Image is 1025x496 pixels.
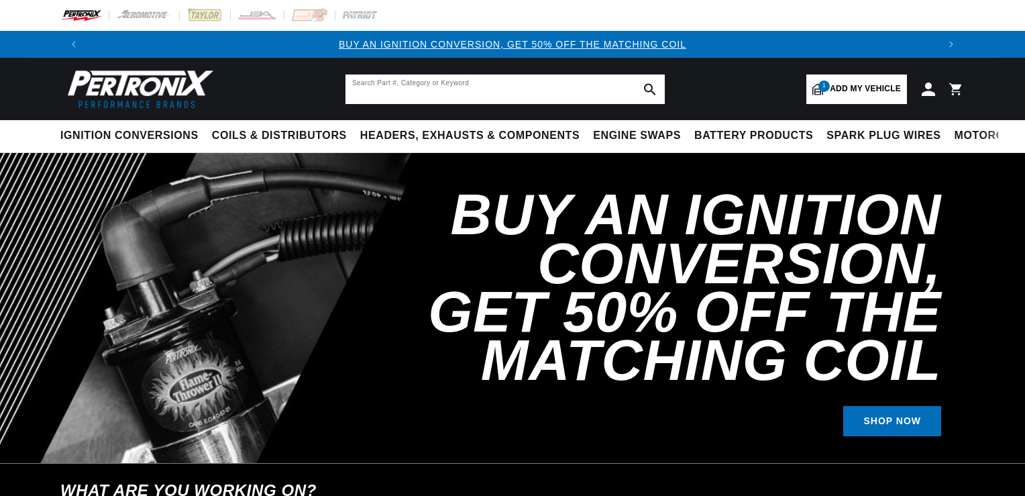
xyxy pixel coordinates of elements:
[339,39,686,50] a: BUY AN IGNITION CONVERSION, GET 50% OFF THE MATCHING COIL
[818,81,830,92] span: 1
[820,120,947,152] summary: Spark Plug Wires
[27,31,998,58] slideshow-component: Translation missing: en.sections.announcements.announcement_bar
[87,37,938,52] div: Announcement
[345,75,665,104] input: Search Part #, Category or Keyword
[635,75,665,104] button: search button
[212,129,347,143] span: Coils & Distributors
[205,120,354,152] summary: Coils & Distributors
[938,31,965,58] button: Translation missing: en.sections.announcements.next_announcement
[843,406,941,436] a: SHOP NOW
[60,66,215,112] img: Pertronix
[360,129,580,143] span: Headers, Exhausts & Components
[694,129,813,143] span: Battery Products
[368,191,941,385] h2: Buy an Ignition Conversion, Get 50% off the Matching Coil
[593,129,681,143] span: Engine Swaps
[354,120,586,152] summary: Headers, Exhausts & Components
[586,120,688,152] summary: Engine Swaps
[60,129,199,143] span: Ignition Conversions
[830,83,901,95] span: Add my vehicle
[688,120,820,152] summary: Battery Products
[806,75,907,104] a: 1Add my vehicle
[60,120,205,152] summary: Ignition Conversions
[60,31,87,58] button: Translation missing: en.sections.announcements.previous_announcement
[826,129,940,143] span: Spark Plug Wires
[87,37,938,52] div: 1 of 3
